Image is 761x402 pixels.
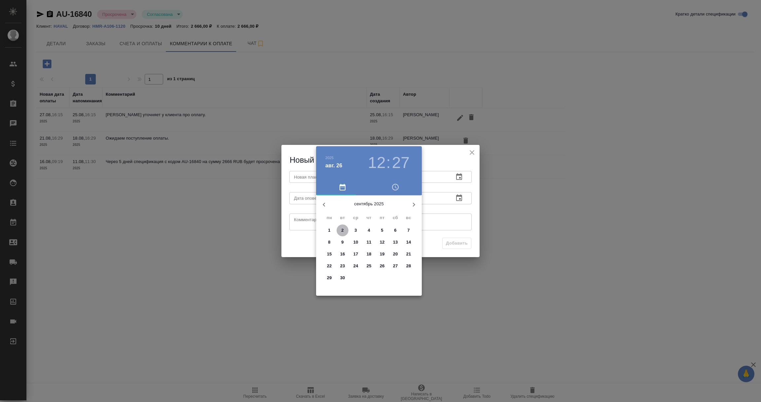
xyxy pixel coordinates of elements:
button: 29 [323,272,335,284]
p: 22 [327,263,332,269]
p: 20 [393,251,398,257]
button: 27 [392,153,410,172]
button: 9 [337,236,348,248]
button: 2025 [325,156,334,160]
p: 6 [394,227,396,234]
button: 10 [350,236,362,248]
p: 2 [341,227,344,234]
p: 17 [353,251,358,257]
p: 16 [340,251,345,257]
button: 12 [376,236,388,248]
button: 26 [376,260,388,272]
button: 14 [403,236,415,248]
button: 1 [323,224,335,236]
button: 17 [350,248,362,260]
button: 24 [350,260,362,272]
p: 10 [353,239,358,246]
span: пн [323,215,335,221]
button: 20 [389,248,401,260]
button: 30 [337,272,348,284]
button: 11 [363,236,375,248]
p: 4 [368,227,370,234]
button: 3 [350,224,362,236]
button: 2 [337,224,348,236]
p: 18 [367,251,372,257]
button: 16 [337,248,348,260]
p: 25 [367,263,372,269]
span: ср [350,215,362,221]
button: 19 [376,248,388,260]
span: пт [376,215,388,221]
button: 8 [323,236,335,248]
p: 21 [406,251,411,257]
button: авг. 26 [325,162,342,170]
span: вт [337,215,348,221]
button: 23 [337,260,348,272]
p: 13 [393,239,398,246]
button: 27 [389,260,401,272]
p: сентябрь 2025 [332,201,406,207]
p: 7 [407,227,410,234]
p: 12 [380,239,385,246]
p: 28 [406,263,411,269]
h3: : [386,153,390,172]
button: 22 [323,260,335,272]
button: 18 [363,248,375,260]
span: чт [363,215,375,221]
p: 15 [327,251,332,257]
p: 8 [328,239,330,246]
p: 5 [381,227,383,234]
button: 12 [368,153,385,172]
p: 11 [367,239,372,246]
button: 25 [363,260,375,272]
p: 30 [340,275,345,281]
p: 29 [327,275,332,281]
p: 24 [353,263,358,269]
p: 23 [340,263,345,269]
button: 6 [389,224,401,236]
p: 9 [341,239,344,246]
button: 7 [403,224,415,236]
p: 19 [380,251,385,257]
button: 21 [403,248,415,260]
p: 1 [328,227,330,234]
p: 14 [406,239,411,246]
p: 3 [354,227,357,234]
p: 26 [380,263,385,269]
span: вс [403,215,415,221]
button: 13 [389,236,401,248]
button: 15 [323,248,335,260]
span: сб [389,215,401,221]
button: 4 [363,224,375,236]
button: 28 [403,260,415,272]
button: 5 [376,224,388,236]
p: 27 [393,263,398,269]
